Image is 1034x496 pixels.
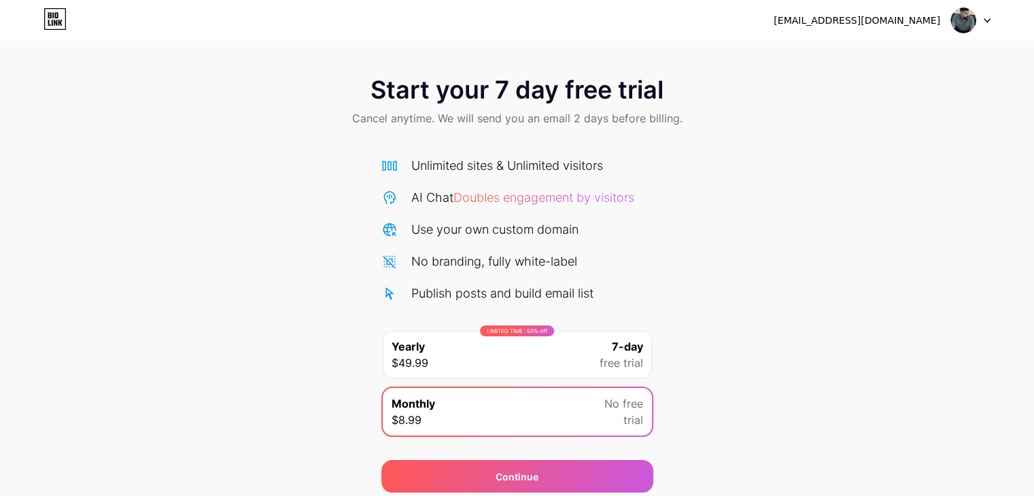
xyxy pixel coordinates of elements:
[411,220,579,238] div: Use your own custom domain
[411,252,577,270] div: No branding, fully white-label
[370,76,664,103] span: Start your 7 day free trial
[480,325,554,336] div: LIMITED TIME : 50% off
[774,14,940,28] div: [EMAIL_ADDRESS][DOMAIN_NAME]
[950,7,976,33] img: snforr
[453,190,634,205] span: Doubles engagement by visitors
[411,156,603,175] div: Unlimited sites & Unlimited visitors
[496,470,538,484] div: Continue
[411,284,593,302] div: Publish posts and build email list
[600,355,643,371] span: free trial
[623,412,643,428] span: trial
[604,395,643,412] span: No free
[612,338,643,355] span: 7-day
[392,412,421,428] span: $8.99
[411,188,634,207] div: AI Chat
[392,338,425,355] span: Yearly
[352,110,683,126] span: Cancel anytime. We will send you an email 2 days before billing.
[392,355,428,371] span: $49.99
[392,395,435,412] span: Monthly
